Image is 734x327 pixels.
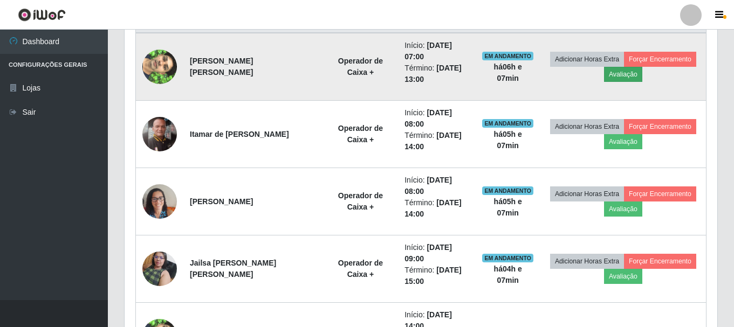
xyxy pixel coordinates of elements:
span: EM ANDAMENTO [482,119,533,128]
li: Término: [404,130,469,152]
button: Avaliação [604,201,642,217]
time: [DATE] 08:00 [404,108,452,128]
img: CoreUI Logo [18,8,66,22]
strong: [PERSON_NAME] [190,197,253,206]
img: 1745442730986.jpeg [142,117,177,151]
button: Avaliação [604,134,642,149]
li: Início: [404,107,469,130]
img: 1749692047494.jpeg [142,246,177,291]
button: Adicionar Horas Extra [550,186,624,201]
li: Término: [404,197,469,220]
button: Adicionar Horas Extra [550,52,624,67]
button: Forçar Encerramento [624,52,696,67]
li: Término: [404,265,469,287]
time: [DATE] 07:00 [404,41,452,61]
strong: há 06 h e 07 min [494,62,522,82]
button: Avaliação [604,269,642,284]
strong: Operador de Caixa + [338,57,383,76]
span: EM ANDAMENTO [482,186,533,195]
strong: Operador de Caixa + [338,259,383,279]
img: 1740408489847.jpeg [142,178,177,224]
strong: Jailsa [PERSON_NAME] [PERSON_NAME] [190,259,276,279]
strong: Operador de Caixa + [338,191,383,211]
span: EM ANDAMENTO [482,254,533,262]
time: [DATE] 09:00 [404,243,452,263]
button: Forçar Encerramento [624,119,696,134]
li: Término: [404,62,469,85]
strong: Operador de Caixa + [338,124,383,144]
strong: há 05 h e 07 min [494,197,522,217]
strong: [PERSON_NAME] [PERSON_NAME] [190,57,253,76]
li: Início: [404,242,469,265]
button: Forçar Encerramento [624,186,696,201]
time: [DATE] 08:00 [404,176,452,196]
button: Adicionar Horas Extra [550,254,624,269]
img: 1750971978836.jpeg [142,36,177,98]
strong: há 05 h e 07 min [494,130,522,150]
button: Avaliação [604,67,642,82]
li: Início: [404,40,469,62]
strong: há 04 h e 07 min [494,265,522,284]
strong: Itamar de [PERSON_NAME] [190,130,289,138]
button: Forçar Encerramento [624,254,696,269]
button: Adicionar Horas Extra [550,119,624,134]
li: Início: [404,175,469,197]
span: EM ANDAMENTO [482,52,533,60]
